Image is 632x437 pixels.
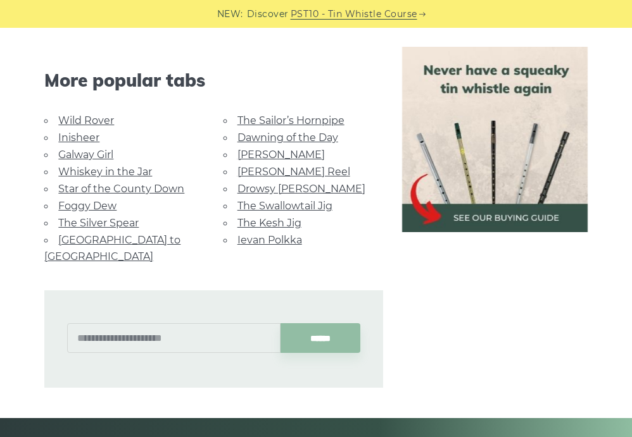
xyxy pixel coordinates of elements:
a: Wild Rover [58,114,114,126]
a: The Silver Spear [58,217,139,229]
a: Dawning of the Day [237,132,338,144]
span: More popular tabs [44,70,383,91]
a: Inisheer [58,132,99,144]
a: Ievan Polkka [237,234,302,246]
span: Discover [247,7,289,22]
a: [PERSON_NAME] [237,149,325,161]
a: Whiskey in the Jar [58,166,152,178]
a: Star of the County Down [58,183,184,195]
span: NEW: [217,7,243,22]
a: Drowsy [PERSON_NAME] [237,183,365,195]
a: The Swallowtail Jig [237,200,332,212]
a: PST10 - Tin Whistle Course [291,7,417,22]
a: [GEOGRAPHIC_DATA] to [GEOGRAPHIC_DATA] [44,234,180,262]
a: The Sailor’s Hornpipe [237,114,344,126]
a: [PERSON_NAME] Reel [237,166,350,178]
a: Galway Girl [58,149,113,161]
a: The Kesh Jig [237,217,301,229]
img: tin whistle buying guide [402,47,588,232]
a: Foggy Dew [58,200,117,212]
